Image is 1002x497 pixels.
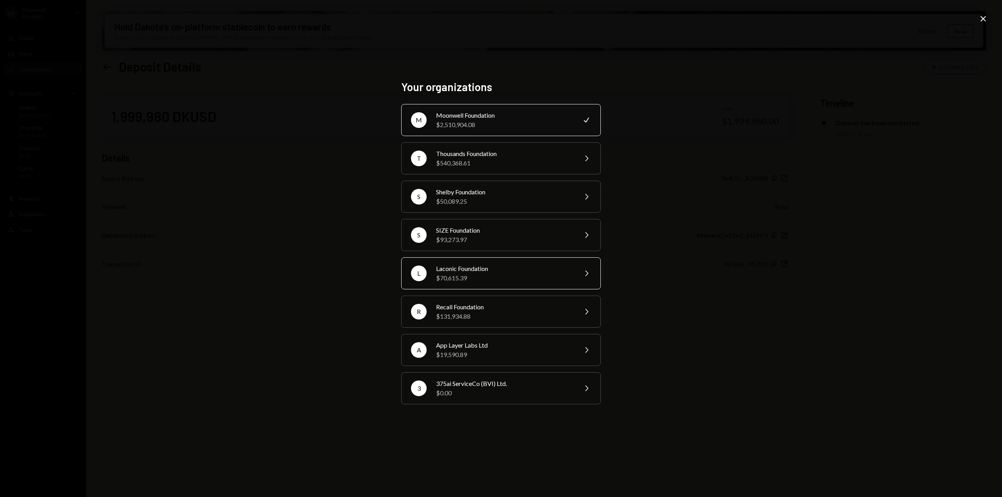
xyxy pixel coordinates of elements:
button: TThousands Foundation$540,368.61 [401,142,601,174]
div: $70,615.39 [436,273,572,283]
div: M [411,112,427,128]
div: Shelby Foundation [436,187,572,197]
button: RRecall Foundation$131,934.88 [401,296,601,328]
button: LLaconic Foundation$70,615.39 [401,257,601,289]
div: $131,934.88 [436,312,572,321]
div: R [411,304,427,319]
div: Moonwell Foundation [436,111,572,120]
div: $0.00 [436,388,572,398]
div: 375ai ServiceCo (BVI) Ltd. [436,379,572,388]
div: App Layer Labs Ltd [436,341,572,350]
div: $19,590.89 [436,350,572,359]
div: T [411,151,427,166]
div: S [411,189,427,205]
button: AApp Layer Labs Ltd$19,590.89 [401,334,601,366]
div: Thousands Foundation [436,149,572,158]
div: S [411,227,427,243]
h2: Your organizations [401,79,601,95]
button: 3375ai ServiceCo (BVI) Ltd.$0.00 [401,372,601,404]
button: MMoonwell Foundation$2,510,904.08 [401,104,601,136]
div: L [411,266,427,281]
div: 3 [411,380,427,396]
div: $50,089.25 [436,197,572,206]
button: SSIZE Foundation$93,273.97 [401,219,601,251]
div: A [411,342,427,358]
div: $2,510,904.08 [436,120,572,129]
div: SIZE Foundation [436,226,572,235]
button: SShelby Foundation$50,089.25 [401,181,601,213]
div: Laconic Foundation [436,264,572,273]
div: $540,368.61 [436,158,572,168]
div: $93,273.97 [436,235,572,244]
div: Recall Foundation [436,302,572,312]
